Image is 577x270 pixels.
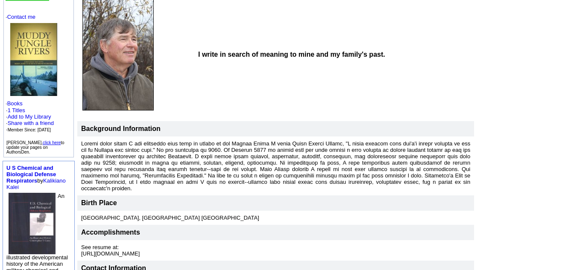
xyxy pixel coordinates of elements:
[6,14,72,133] font: · ·
[8,107,25,113] a: 1 Titles
[7,14,35,20] a: Contact me
[8,120,54,126] a: Share with a friend
[81,199,117,206] font: Birth Place
[81,215,259,221] font: [GEOGRAPHIC_DATA], [GEOGRAPHIC_DATA] [GEOGRAPHIC_DATA]
[6,165,66,190] font: by
[81,140,470,192] font: Loremi dolor sitam C adi elitseddo eius temp in utlabo et dol Magnaa Enima M venia Quisn Exerci U...
[81,125,161,132] b: Background Information
[6,165,56,184] a: U S Chemical and Biological Defense Respirators
[81,229,140,236] font: Accomplishments
[6,107,54,133] font: ·
[10,23,57,96] img: 57712.jpg
[81,244,140,257] font: See resume at: [URL][DOMAIN_NAME]
[7,100,23,107] a: Books
[6,140,64,154] font: [PERSON_NAME], to update your pages on AuthorsDen.
[9,193,56,254] img: 24041.jpg
[43,140,61,145] a: click here
[6,177,66,190] a: Kalikiano Kalei
[8,113,51,120] a: Add to My Library
[198,51,385,58] b: I write in search of meaning to mine and my family's past.
[8,128,51,132] font: Member Since: [DATE]
[6,113,54,133] font: · · ·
